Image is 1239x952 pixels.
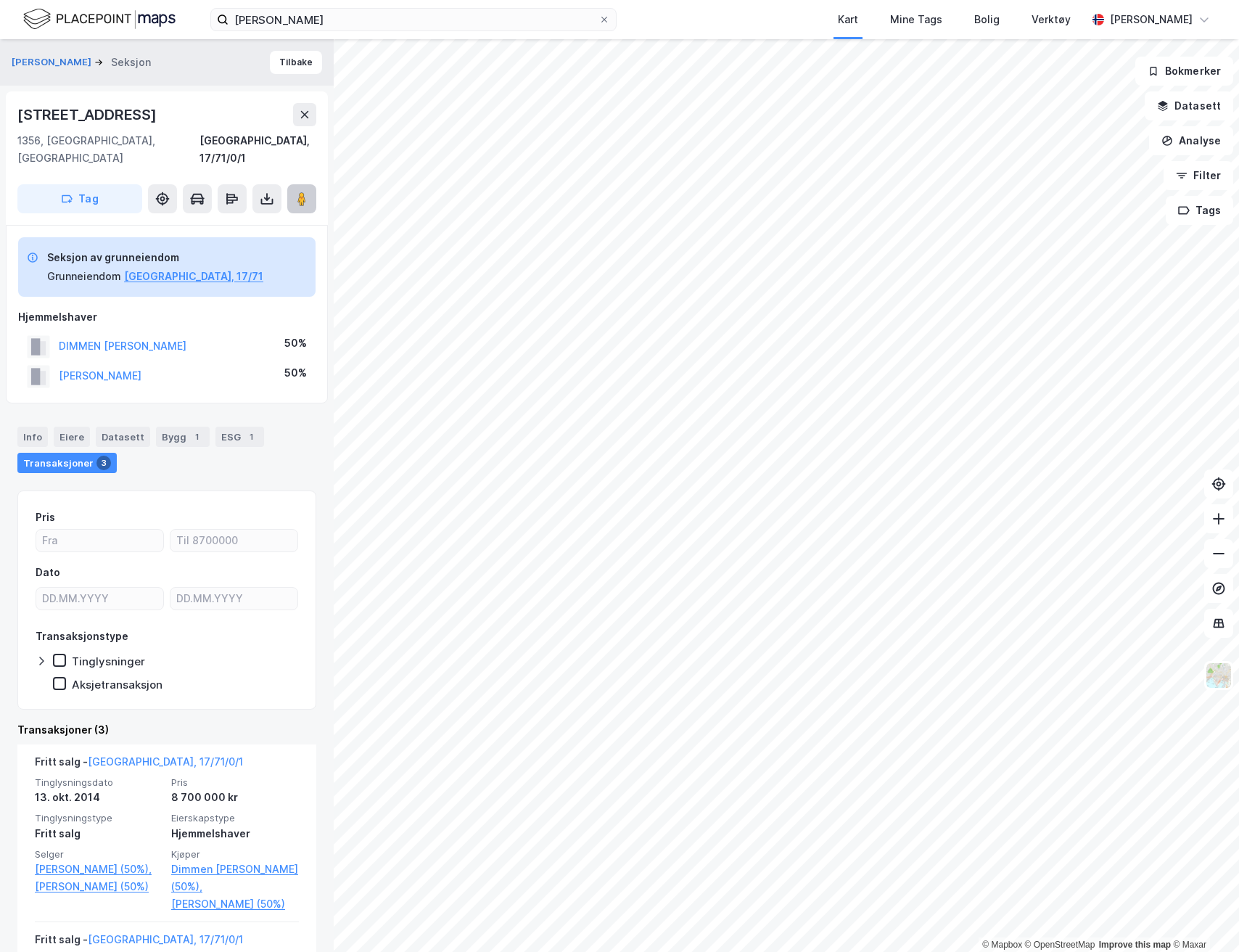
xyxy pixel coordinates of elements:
[35,812,162,824] span: Tinglysningstype
[171,812,299,824] span: Eierskapstype
[1149,126,1233,155] button: Analyse
[88,933,243,945] a: [GEOGRAPHIC_DATA], 17/71/0/1
[17,453,117,473] div: Transaksjoner
[111,54,151,71] div: Seksjon
[1032,11,1071,28] div: Verktøy
[1205,662,1232,689] img: Z
[170,530,297,551] input: Til 8700000
[12,55,94,70] button: [PERSON_NAME]
[17,132,199,167] div: 1356, [GEOGRAPHIC_DATA], [GEOGRAPHIC_DATA]
[35,861,162,878] a: [PERSON_NAME] (50%),
[35,776,162,789] span: Tinglysningsdato
[171,848,299,861] span: Kjøper
[284,364,307,382] div: 50%
[17,103,160,126] div: [STREET_ADDRESS]
[47,249,263,266] div: Seksjon av grunneiendom
[171,895,299,913] a: [PERSON_NAME] (50%)
[199,132,316,167] div: [GEOGRAPHIC_DATA], 17/71/0/1
[974,11,1000,28] div: Bolig
[171,825,299,842] div: Hjemmelshaver
[1099,940,1171,950] a: Improve this map
[96,427,150,447] div: Datasett
[1166,882,1239,952] iframe: Chat Widget
[36,530,163,551] input: Fra
[156,427,210,447] div: Bygg
[17,184,142,213] button: Tag
[35,848,162,861] span: Selger
[36,588,163,610] input: DD.MM.YYYY
[171,776,299,789] span: Pris
[72,654,145,668] div: Tinglysninger
[1135,57,1233,86] button: Bokmerker
[171,861,299,895] a: Dimmen [PERSON_NAME] (50%),
[1145,91,1233,120] button: Datasett
[189,430,204,444] div: 1
[170,588,297,610] input: DD.MM.YYYY
[229,9,598,30] input: Søk på adresse, matrikkel, gårdeiere, leietakere eller personer
[284,335,307,352] div: 50%
[17,427,48,447] div: Info
[36,509,55,526] div: Pris
[88,755,243,768] a: [GEOGRAPHIC_DATA], 17/71/0/1
[244,430,258,444] div: 1
[35,789,162,806] div: 13. okt. 2014
[18,308,316,326] div: Hjemmelshaver
[35,825,162,842] div: Fritt salg
[54,427,90,447] div: Eiere
[1164,161,1233,190] button: Filter
[47,268,121,285] div: Grunneiendom
[838,11,858,28] div: Kart
[36,628,128,645] div: Transaksjonstype
[270,51,322,74] button: Tilbake
[35,753,243,776] div: Fritt salg -
[35,878,162,895] a: [PERSON_NAME] (50%)
[890,11,942,28] div: Mine Tags
[171,789,299,806] div: 8 700 000 kr
[1025,940,1095,950] a: OpenStreetMap
[36,564,60,581] div: Dato
[215,427,264,447] div: ESG
[23,7,176,32] img: logo.f888ab2527a4732fd821a326f86c7f29.svg
[1166,196,1233,225] button: Tags
[1110,11,1193,28] div: [PERSON_NAME]
[982,940,1022,950] a: Mapbox
[72,678,162,692] div: Aksjetransaksjon
[124,268,263,285] button: [GEOGRAPHIC_DATA], 17/71
[96,456,111,470] div: 3
[1166,882,1239,952] div: Kontrollprogram for chat
[17,721,316,739] div: Transaksjoner (3)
